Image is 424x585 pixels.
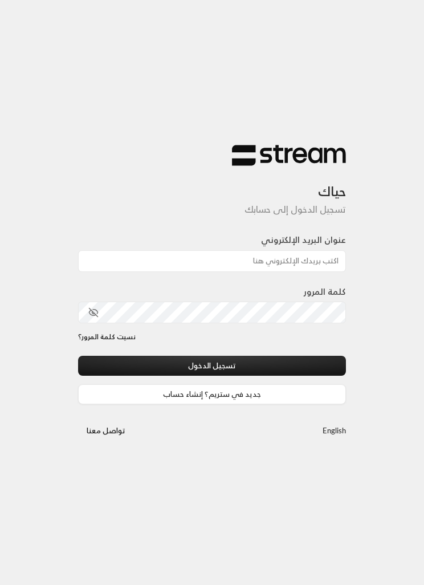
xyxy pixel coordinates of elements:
[78,384,346,404] a: جديد في ستريم؟ إنشاء حساب
[78,204,346,215] h5: تسجيل الدخول إلى حسابك
[78,421,134,441] button: تواصل معنا
[323,421,346,441] a: English
[78,356,346,376] button: تسجيل الدخول
[78,166,346,200] h3: حياك
[232,144,346,166] img: Stream Logo
[304,286,346,299] label: كلمة المرور
[84,303,103,322] button: toggle password visibility
[78,332,136,342] a: نسيت كلمة المرور؟
[78,424,134,437] a: تواصل معنا
[78,250,346,272] input: اكتب بريدك الإلكتروني هنا
[261,234,346,247] label: عنوان البريد الإلكتروني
